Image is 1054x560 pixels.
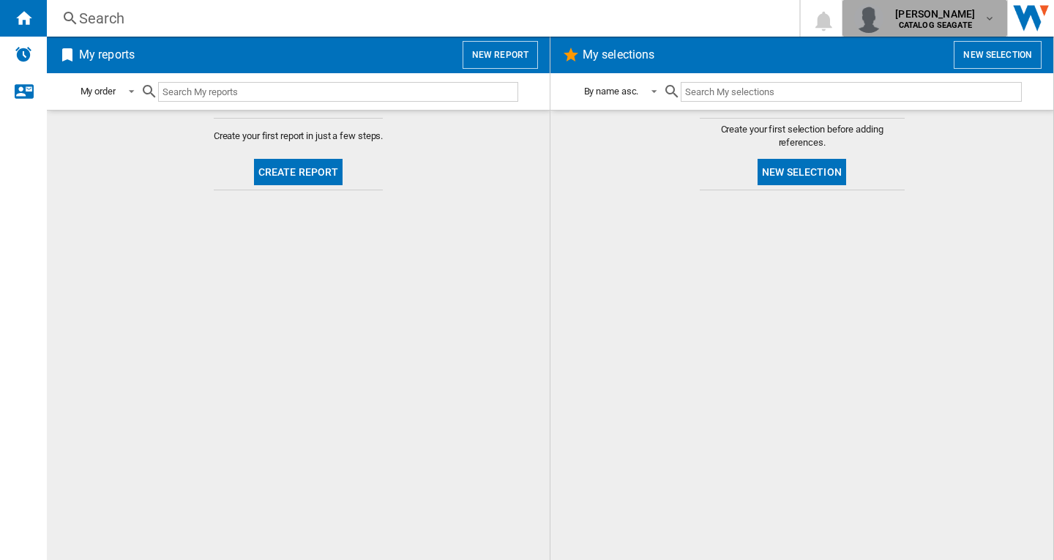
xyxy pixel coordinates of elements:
[15,45,32,63] img: alerts-logo.svg
[81,86,116,97] div: My order
[681,82,1021,102] input: Search My selections
[214,130,384,143] span: Create your first report in just a few steps.
[700,123,905,149] span: Create your first selection before adding references.
[584,86,639,97] div: By name asc.
[254,159,343,185] button: Create report
[580,41,657,69] h2: My selections
[954,41,1042,69] button: New selection
[76,41,138,69] h2: My reports
[463,41,538,69] button: New report
[79,8,761,29] div: Search
[758,159,846,185] button: New selection
[899,20,972,30] b: CATALOG SEAGATE
[895,7,975,21] span: [PERSON_NAME]
[158,82,518,102] input: Search My reports
[854,4,883,33] img: profile.jpg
